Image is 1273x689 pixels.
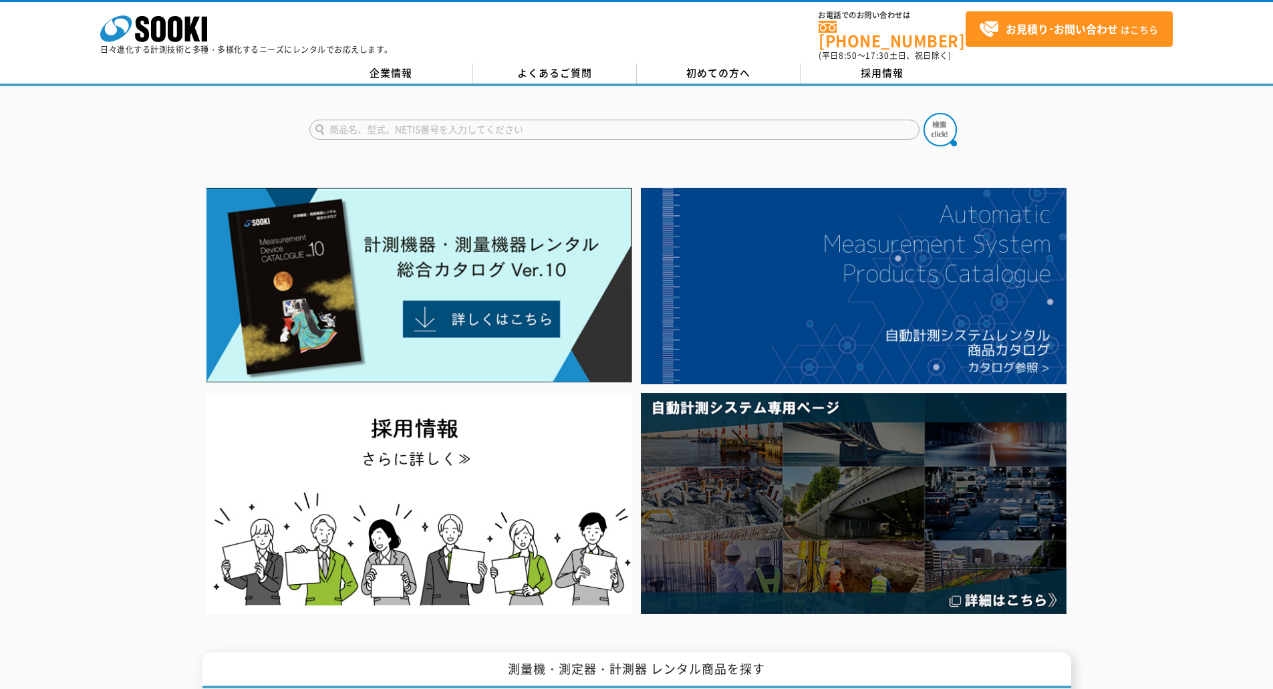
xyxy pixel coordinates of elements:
[206,393,632,614] img: SOOKI recruit
[206,188,632,383] img: Catalog Ver10
[309,63,473,84] a: 企業情報
[641,393,1067,614] img: 自動計測システム専用ページ
[966,11,1173,47] a: お見積り･お問い合わせはこちら
[819,11,966,19] span: お電話でのお問い合わせは
[202,652,1071,689] h1: 測量機・測定器・計測器 レンタル商品を探す
[801,63,964,84] a: 採用情報
[839,49,857,61] span: 8:50
[641,188,1067,384] img: 自動計測システムカタログ
[100,45,393,53] p: 日々進化する計測技術と多種・多様化するニーズにレンタルでお応えします。
[686,65,750,80] span: 初めての方へ
[819,49,951,61] span: (平日 ～ 土日、祝日除く)
[473,63,637,84] a: よくあるご質問
[1006,21,1118,37] strong: お見積り･お問い合わせ
[819,21,966,48] a: [PHONE_NUMBER]
[309,120,920,140] input: 商品名、型式、NETIS番号を入力してください
[865,49,889,61] span: 17:30
[979,19,1158,39] span: はこちら
[637,63,801,84] a: 初めての方へ
[924,113,957,146] img: btn_search.png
